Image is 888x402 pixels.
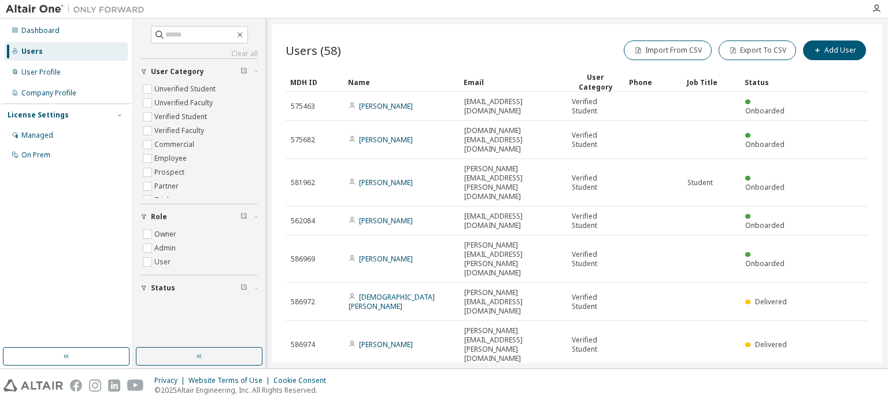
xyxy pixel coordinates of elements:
span: Users (58) [286,42,341,58]
span: Onboarded [745,220,785,230]
button: Import From CSV [624,40,712,60]
div: MDH ID [290,73,339,91]
span: [PERSON_NAME][EMAIL_ADDRESS][PERSON_NAME][DOMAIN_NAME] [464,164,561,201]
label: Employee [154,152,189,165]
span: [PERSON_NAME][EMAIL_ADDRESS][PERSON_NAME][DOMAIN_NAME] [464,326,561,363]
div: User Profile [21,68,61,77]
span: [EMAIL_ADDRESS][DOMAIN_NAME] [464,212,561,230]
a: [PERSON_NAME] [359,340,413,349]
label: Owner [154,227,179,241]
div: Dashboard [21,26,60,35]
img: Altair One [6,3,150,15]
span: 562084 [291,216,315,226]
span: Student [687,178,713,187]
a: [PERSON_NAME] [359,135,413,145]
div: Email [464,73,562,91]
div: User Category [571,72,620,92]
span: Clear filter [240,283,247,293]
label: User [154,255,173,269]
span: Verified Student [572,97,619,116]
span: 586974 [291,340,315,349]
div: Status [745,73,793,91]
span: User Category [151,67,204,76]
button: User Category [140,59,258,84]
label: Unverified Faculty [154,96,215,110]
div: Users [21,47,43,56]
label: Trial [154,193,171,207]
span: [EMAIL_ADDRESS][DOMAIN_NAME] [464,97,561,116]
span: Role [151,212,167,222]
img: facebook.svg [70,379,82,392]
button: Role [140,204,258,230]
span: 581962 [291,178,315,187]
label: Verified Faculty [154,124,206,138]
a: [DEMOGRAPHIC_DATA][PERSON_NAME] [349,292,435,311]
span: [PERSON_NAME][EMAIL_ADDRESS][PERSON_NAME][DOMAIN_NAME] [464,241,561,278]
span: 575463 [291,102,315,111]
label: Commercial [154,138,197,152]
label: Prospect [154,165,187,179]
div: Job Title [687,73,735,91]
button: Add User [803,40,866,60]
label: Verified Student [154,110,209,124]
div: Privacy [154,376,188,385]
span: Verified Student [572,174,619,192]
span: Status [151,283,175,293]
div: Company Profile [21,88,76,98]
p: © 2025 Altair Engineering, Inc. All Rights Reserved. [154,385,333,395]
span: 575682 [291,135,315,145]
a: [PERSON_NAME] [359,101,413,111]
label: Admin [154,241,178,255]
label: Unverified Student [154,82,218,96]
div: Managed [21,131,53,140]
a: [PERSON_NAME] [359,216,413,226]
button: Export To CSV [719,40,796,60]
span: Clear filter [240,212,247,222]
div: Phone [629,73,678,91]
a: [PERSON_NAME] [359,254,413,264]
span: Clear filter [240,67,247,76]
span: Verified Student [572,212,619,230]
img: altair_logo.svg [3,379,63,392]
label: Partner [154,179,181,193]
span: [DOMAIN_NAME][EMAIL_ADDRESS][DOMAIN_NAME] [464,126,561,154]
span: Verified Student [572,131,619,149]
div: On Prem [21,150,50,160]
span: Onboarded [745,259,785,268]
span: Delivered [755,340,787,349]
a: Clear all [140,49,258,58]
button: Status [140,275,258,301]
div: Name [348,73,454,91]
img: youtube.svg [127,379,144,392]
span: Onboarded [745,182,785,192]
span: Verified Student [572,335,619,354]
img: linkedin.svg [108,379,120,392]
span: 586972 [291,297,315,307]
span: Verified Student [572,293,619,311]
a: [PERSON_NAME] [359,178,413,187]
span: Delivered [755,297,787,307]
img: instagram.svg [89,379,101,392]
span: [PERSON_NAME][EMAIL_ADDRESS][DOMAIN_NAME] [464,288,561,316]
div: License Settings [8,110,69,120]
span: 586969 [291,255,315,264]
div: Cookie Consent [273,376,333,385]
span: Verified Student [572,250,619,268]
span: Onboarded [745,139,785,149]
div: Website Terms of Use [188,376,273,385]
span: Onboarded [745,106,785,116]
